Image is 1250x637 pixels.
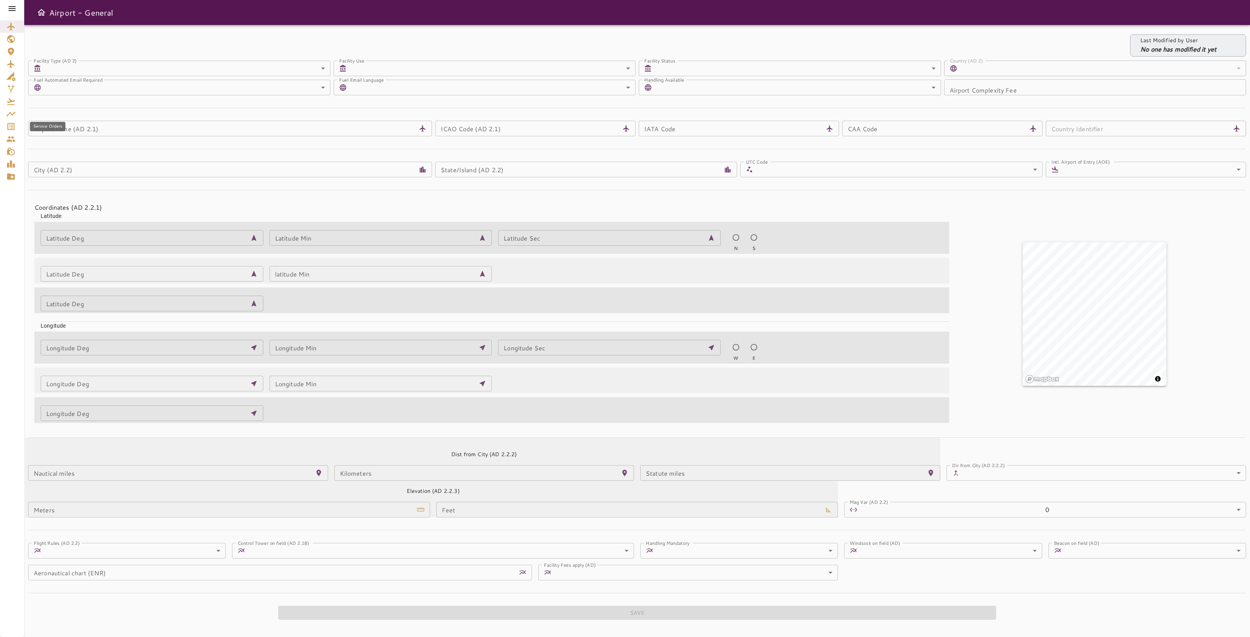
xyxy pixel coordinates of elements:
[34,76,103,83] label: Fuel Automated Email Required
[407,487,460,496] h6: Elevation (AD 2.2.3)
[30,122,66,131] div: Service Orders
[339,76,384,83] label: Fuel Email Language
[644,76,684,83] label: Handling Available
[237,539,309,546] label: Control Tower on field (AD 2.18)
[1054,539,1099,546] label: Beacon on field (AD)
[646,539,689,546] label: Handling Mandatory
[1140,36,1216,45] p: Last Modified by User
[34,206,949,220] div: Latitude
[34,203,943,212] h4: Coordinates (AD 2.2.1)
[1062,162,1246,177] div: ​
[34,316,949,330] div: Longitude
[734,245,738,252] span: N
[339,57,364,64] label: Facility Use
[1025,375,1059,384] a: Mapbox logo
[733,355,738,362] span: W
[544,561,596,568] label: Facility Fees apply (AD)
[34,57,77,64] label: Facility Type (AD 2)
[1140,45,1216,54] p: No one has modified it yet
[1153,374,1162,384] button: Toggle attribution
[752,355,755,362] span: E
[950,57,983,64] label: Country (AD 2)
[850,498,888,505] label: Mag Var (AD 2.2)
[1051,158,1110,165] label: Intl. Airport of Entry (AOE)
[746,158,768,165] label: UTC Code
[34,539,80,546] label: Flight Rules (AD 2.2)
[34,5,49,20] button: Open drawer
[850,539,900,546] label: Windsock on field (AD)
[752,245,755,252] span: S
[644,57,675,64] label: Facility Status
[861,502,1246,517] div: 0
[49,6,114,19] h6: Airport - General
[451,450,517,459] h6: Dist from City (AD 2.2.2)
[952,462,1005,468] label: Dir from City (AD 2.2.2)
[1023,242,1166,386] canvas: Map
